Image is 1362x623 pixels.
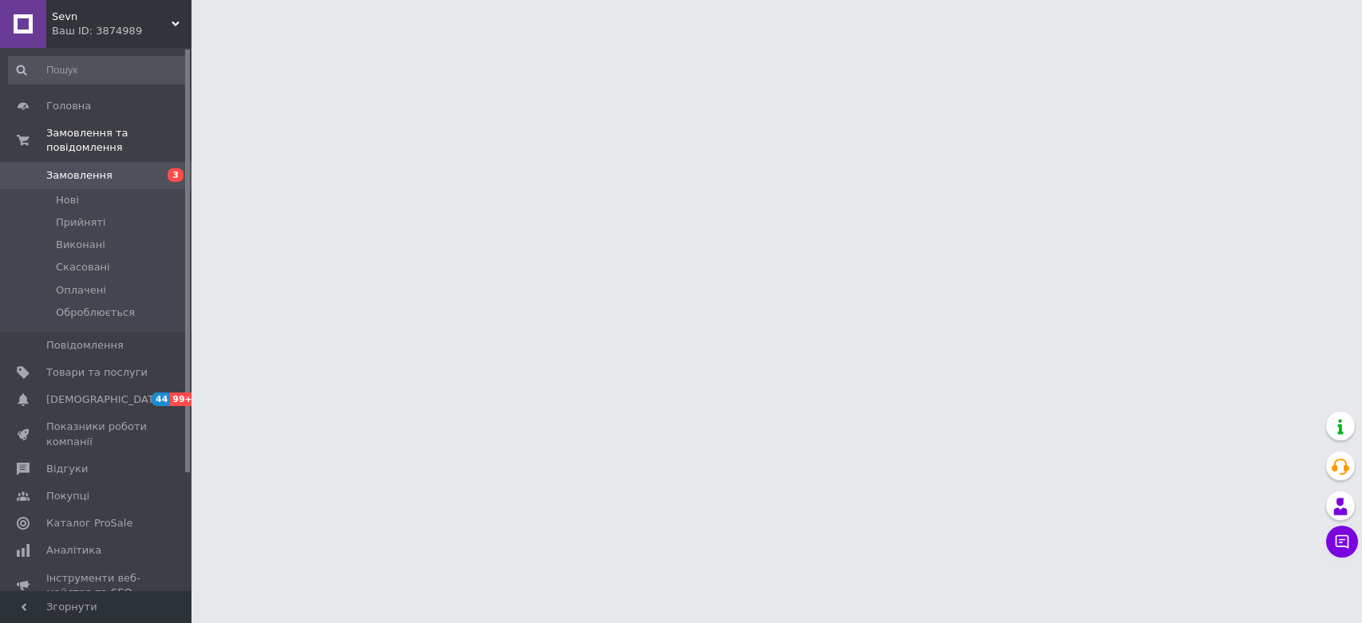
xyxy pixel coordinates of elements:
span: Аналітика [46,543,101,558]
span: Замовлення та повідомлення [46,126,191,155]
span: Відгуки [46,462,88,476]
span: 44 [152,392,170,406]
span: Каталог ProSale [46,516,132,530]
span: Інструменти веб-майстра та SEO [46,571,148,600]
span: [DEMOGRAPHIC_DATA] [46,392,164,407]
span: Показники роботи компанії [46,420,148,448]
span: Прийняті [56,215,105,230]
span: Замовлення [46,168,113,183]
span: 99+ [170,392,196,406]
span: Повідомлення [46,338,124,353]
span: Sevn [52,10,172,24]
span: Нові [56,193,79,207]
span: Оброблюється [56,306,135,320]
span: Оплачені [56,283,106,298]
span: Товари та послуги [46,365,148,380]
span: Покупці [46,489,89,503]
span: Головна [46,99,91,113]
input: Пошук [8,56,188,85]
div: Ваш ID: 3874989 [52,24,191,38]
button: Чат з покупцем [1326,526,1358,558]
span: Виконані [56,238,105,252]
span: Скасовані [56,260,110,274]
span: 3 [168,168,184,182]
